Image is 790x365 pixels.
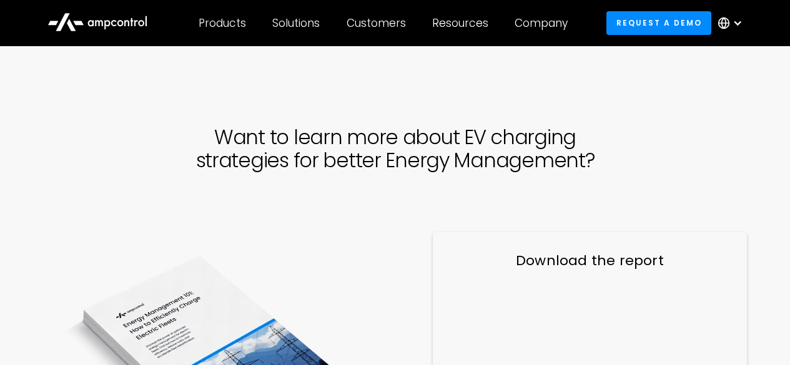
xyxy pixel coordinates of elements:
div: Company [515,16,568,30]
a: Request a demo [606,11,711,34]
h1: Want to learn more about EV charging strategies for better Energy Management? [16,126,775,172]
div: Resources [432,16,488,30]
div: Customers [347,16,406,30]
div: Solutions [272,16,320,30]
h3: Download the report [458,251,722,271]
div: Products [199,16,246,30]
